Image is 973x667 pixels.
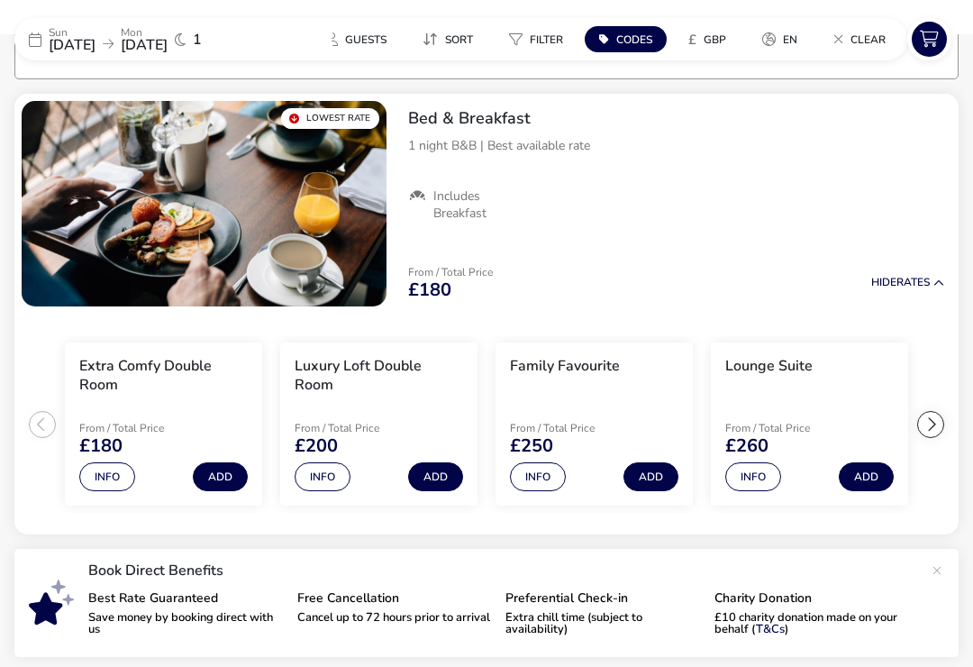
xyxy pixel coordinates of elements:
button: Add [839,462,894,491]
p: From / Total Price [510,423,638,434]
i: £ [688,31,696,49]
naf-pibe-menu-bar-item: Guests [312,26,408,52]
h3: Family Favourite [510,357,620,376]
naf-pibe-menu-bar-item: Filter [495,26,585,52]
button: Info [725,462,781,491]
button: Sort [408,26,487,52]
button: en [748,26,812,52]
div: Bed & Breakfast1 night B&B | Best available rateIncludes Breakfast [394,94,959,236]
p: 1 night B&B | Best available rate [408,136,944,155]
p: Best Rate Guaranteed [88,592,283,605]
p: Cancel up to 72 hours prior to arrival [297,612,492,624]
button: Info [79,462,135,491]
naf-pibe-menu-bar-item: Clear [819,26,907,52]
span: £250 [510,437,553,455]
p: Mon [121,27,168,38]
p: Free Cancellation [297,592,492,605]
p: From / Total Price [295,423,423,434]
p: From / Total Price [79,423,207,434]
span: Clear [850,32,886,47]
a: T&Cs [756,621,785,637]
button: Codes [585,26,667,52]
swiper-slide: 1 / 1 [22,101,386,306]
span: Includes Breakfast [433,188,528,221]
h3: Luxury Loft Double Room [295,357,463,395]
p: From / Total Price [725,423,853,434]
button: Guests [312,26,401,52]
h2: Bed & Breakfast [408,108,944,129]
span: Codes [616,32,652,47]
h3: Extra Comfy Double Room [79,357,248,395]
button: Clear [819,26,900,52]
button: £GBP [674,26,741,52]
button: Info [510,462,566,491]
span: Hide [871,275,896,289]
span: £260 [725,437,768,455]
span: [DATE] [121,35,168,55]
swiper-slide: 2 / 6 [271,335,486,514]
span: £180 [408,281,451,299]
naf-pibe-menu-bar-item: Sort [408,26,495,52]
span: Filter [530,32,563,47]
h3: Lounge Suite [725,357,813,376]
p: Preferential Check-in [505,592,700,605]
div: Sun[DATE]Mon[DATE]1 [14,18,285,60]
div: Lowest Rate [281,108,379,129]
p: Book Direct Benefits [88,563,923,578]
p: Extra chill time (subject to availability) [505,612,700,635]
p: £10 charity donation made on your behalf ( ) [714,612,909,635]
button: Info [295,462,350,491]
span: 1 [193,32,202,47]
button: HideRates [871,277,944,288]
button: Filter [495,26,577,52]
naf-pibe-menu-bar-item: en [748,26,819,52]
p: Charity Donation [714,592,909,605]
span: £200 [295,437,338,455]
span: [DATE] [49,35,95,55]
p: Save money by booking direct with us [88,612,283,635]
swiper-slide: 3 / 6 [486,335,702,514]
swiper-slide: 1 / 6 [56,335,271,514]
naf-pibe-menu-bar-item: Codes [585,26,674,52]
span: Sort [445,32,473,47]
naf-pibe-menu-bar-item: £GBP [674,26,748,52]
button: Add [408,462,463,491]
span: GBP [704,32,726,47]
p: Sun [49,27,95,38]
span: Guests [345,32,386,47]
span: en [783,32,797,47]
p: From / Total Price [408,267,493,278]
swiper-slide: 4 / 6 [702,335,917,514]
button: Add [623,462,678,491]
span: £180 [79,437,123,455]
button: Add [193,462,248,491]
